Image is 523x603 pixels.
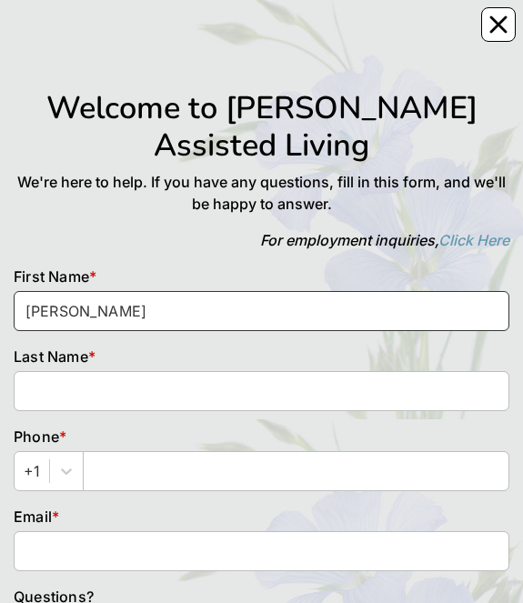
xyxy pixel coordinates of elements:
span: Phone [14,427,59,446]
a: Click Here [438,231,509,249]
button: Close [481,7,516,42]
p: For employment inquiries, [14,229,509,251]
span: First Name [14,267,89,286]
h1: Welcome to [PERSON_NAME] Assisted Living [14,89,509,164]
span: Last Name [14,347,88,366]
span: Email [14,508,52,526]
p: We're here to help. If you have any questions, fill in this form, and we'll be happy to answer. [14,171,509,215]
